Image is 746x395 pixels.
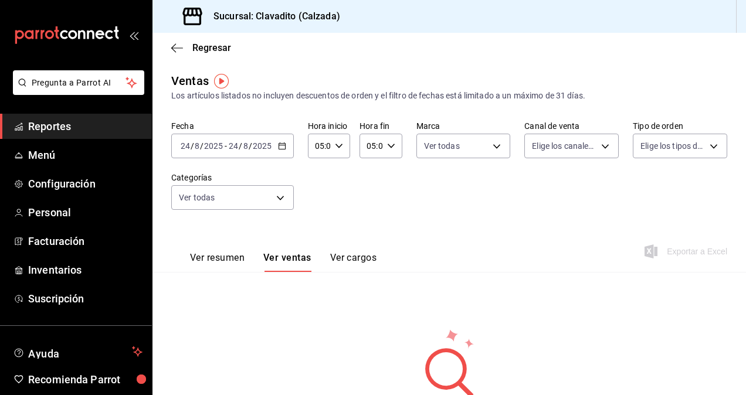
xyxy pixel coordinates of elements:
button: Ver resumen [190,252,245,272]
input: -- [180,141,191,151]
div: Los artículos listados no incluyen descuentos de orden y el filtro de fechas está limitado a un m... [171,90,727,102]
button: Ver cargos [330,252,377,272]
span: / [191,141,194,151]
input: -- [194,141,200,151]
label: Tipo de orden [633,122,727,130]
span: Elige los canales de venta [532,140,597,152]
span: - [225,141,227,151]
span: Inventarios [28,262,143,278]
span: Configuración [28,176,143,192]
span: Menú [28,147,143,163]
span: Facturación [28,233,143,249]
label: Hora fin [360,122,402,130]
h3: Sucursal: Clavadito (Calzada) [204,9,340,23]
span: / [249,141,252,151]
span: Pregunta a Parrot AI [32,77,126,89]
input: ---- [204,141,223,151]
label: Hora inicio [308,122,350,130]
button: open_drawer_menu [129,30,138,40]
input: -- [243,141,249,151]
label: Categorías [171,173,294,182]
div: Ventas [171,72,209,90]
span: / [200,141,204,151]
span: Suscripción [28,291,143,307]
button: Ver ventas [263,252,311,272]
span: Elige los tipos de orden [640,140,706,152]
span: Ayuda [28,345,127,359]
a: Pregunta a Parrot AI [8,85,144,97]
label: Canal de venta [524,122,619,130]
label: Fecha [171,122,294,130]
input: ---- [252,141,272,151]
span: Recomienda Parrot [28,372,143,387]
input: -- [228,141,239,151]
span: Ver todas [179,192,215,203]
span: Regresar [192,42,231,53]
span: Ver todas [424,140,460,152]
span: Personal [28,205,143,220]
span: Reportes [28,118,143,134]
button: Regresar [171,42,231,53]
label: Marca [416,122,511,130]
div: navigation tabs [190,252,377,272]
span: / [239,141,242,151]
img: Tooltip marker [214,74,229,88]
button: Pregunta a Parrot AI [13,70,144,95]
